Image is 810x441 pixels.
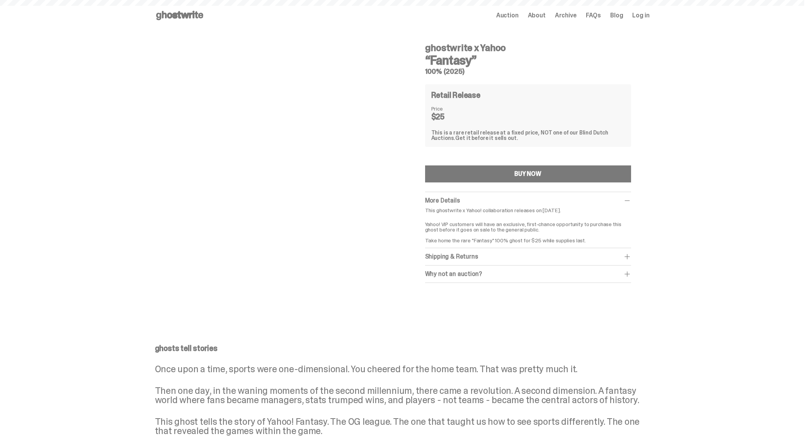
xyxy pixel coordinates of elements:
p: Once upon a time, sports were one-dimensional. You cheered for the home team. That was pretty muc... [155,364,650,374]
p: Yahoo! VIP customers will have an exclusive, first-chance opportunity to purchase this ghost befo... [425,216,631,243]
h3: “Fantasy” [425,54,631,66]
a: Blog [610,12,623,19]
span: More Details [425,196,460,204]
a: Auction [496,12,519,19]
a: FAQs [586,12,601,19]
p: This ghost tells the story of Yahoo! Fantasy. The OG league. The one that taught us how to see sp... [155,417,650,436]
dt: Price [431,106,470,111]
a: About [528,12,546,19]
dd: $25 [431,113,470,121]
h5: 100% (2025) [425,68,631,75]
button: BUY NOW [425,165,631,182]
div: Why not an auction? [425,270,631,278]
span: Get it before it sells out. [455,135,518,141]
a: Log in [632,12,649,19]
h4: ghostwrite x Yahoo [425,43,631,53]
p: ghosts tell stories [155,344,650,352]
p: This ghostwrite x Yahoo! collaboration releases on [DATE]. [425,208,631,213]
a: Archive [555,12,577,19]
div: This is a rare retail release at a fixed price, NOT one of our Blind Dutch Auctions. [431,130,625,141]
p: Then one day, in the waning moments of the second millennium, there came a revolution. A second d... [155,386,650,405]
div: BUY NOW [514,171,541,177]
h4: Retail Release [431,91,480,99]
div: Shipping & Returns [425,253,631,261]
